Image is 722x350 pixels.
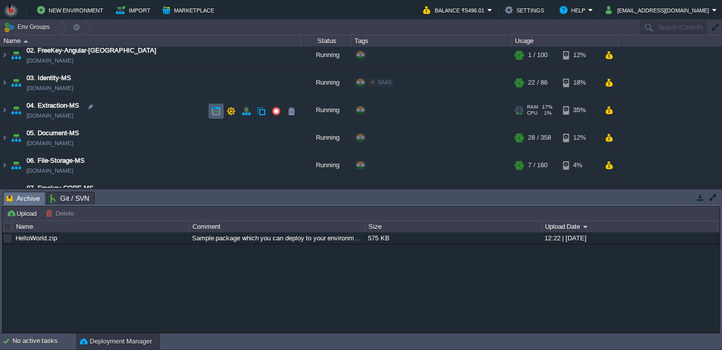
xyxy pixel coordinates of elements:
img: AMDAwAAAACH5BAEAAAAALAAAAAABAAEAAAICRAEAOw== [9,180,23,207]
div: Upload Date [543,221,718,232]
div: 4% [563,153,596,180]
button: Deployment Manager [80,336,152,346]
button: Upload [7,209,40,218]
a: [DOMAIN_NAME] [27,167,73,177]
button: New Environment [37,4,106,16]
span: Git / SVN [50,192,89,204]
span: SAAS [378,80,392,86]
div: 1 / 100 [528,43,548,70]
a: [DOMAIN_NAME] [27,84,73,94]
span: 1% [541,111,552,117]
span: RAM [527,105,538,111]
button: Settings [505,4,547,16]
a: 05. Document-MS [27,129,79,139]
button: Balance ₹5496.01 [423,4,487,16]
div: 12% [563,125,596,152]
div: 28 / 358 [528,125,551,152]
div: Running [301,98,351,125]
button: [EMAIL_ADDRESS][DOMAIN_NAME] [606,4,712,16]
a: HelloWorld.zip [16,234,57,242]
a: 06. File-Storage-MS [27,157,85,167]
button: Delete [46,209,77,218]
a: 07. Freekey-CORE-MS [27,184,94,194]
div: 23 / 50 [528,180,548,207]
img: AMDAwAAAACH5BAEAAAAALAAAAAABAAEAAAICRAEAOw== [9,125,23,152]
div: 13% [563,180,596,207]
div: Usage [512,35,618,47]
img: AMDAwAAAACH5BAEAAAAALAAAAAABAAEAAAICRAEAOw== [1,98,9,125]
img: AMDAwAAAACH5BAEAAAAALAAAAAABAAEAAAICRAEAOw== [1,70,9,97]
div: Name [14,221,189,232]
div: Running [301,43,351,70]
div: 35% [563,98,596,125]
div: Size [366,221,541,232]
div: Comment [190,221,365,232]
div: 575 KB [366,232,540,244]
div: Running [301,125,351,152]
div: Running [301,180,351,207]
div: 12:22 | [DATE] [542,232,717,244]
img: Bitss Techniques [4,3,19,18]
img: AMDAwAAAACH5BAEAAAAALAAAAAABAAEAAAICRAEAOw== [9,70,23,97]
img: AMDAwAAAACH5BAEAAAAALAAAAAABAAEAAAICRAEAOw== [1,180,9,207]
a: [DOMAIN_NAME] [27,139,73,149]
button: Marketplace [162,4,217,16]
button: Import [116,4,153,16]
img: AMDAwAAAACH5BAEAAAAALAAAAAABAAEAAAICRAEAOw== [9,153,23,180]
a: [DOMAIN_NAME] [27,112,73,122]
img: AMDAwAAAACH5BAEAAAAALAAAAAABAAEAAAICRAEAOw== [9,43,23,70]
a: [DOMAIN_NAME] [27,57,73,67]
div: Running [301,153,351,180]
div: Sample package which you can deploy to your environment. Feel free to delete and upload a package... [190,232,365,244]
div: Tags [352,35,511,47]
div: Status [302,35,351,47]
a: 04. Extraction-MS [27,102,79,112]
span: Archive [7,192,40,205]
span: CPU [527,111,537,117]
div: 7 / 160 [528,153,548,180]
div: Running [301,70,351,97]
a: 03. Identity-MS [27,74,71,84]
a: 02. FreeKey-Angular-[GEOGRAPHIC_DATA] [27,47,156,57]
div: No active tasks [13,333,75,349]
div: Name [1,35,301,47]
img: AMDAwAAAACH5BAEAAAAALAAAAAABAAEAAAICRAEAOw== [1,153,9,180]
img: AMDAwAAAACH5BAEAAAAALAAAAAABAAEAAAICRAEAOw== [1,43,9,70]
div: 22 / 86 [528,70,548,97]
img: AMDAwAAAACH5BAEAAAAALAAAAAABAAEAAAICRAEAOw== [1,125,9,152]
img: AMDAwAAAACH5BAEAAAAALAAAAAABAAEAAAICRAEAOw== [24,40,28,43]
button: Env Groups [4,20,53,34]
div: 18% [563,70,596,97]
div: 12% [563,43,596,70]
span: 17% [542,105,553,111]
button: Help [560,4,588,16]
img: AMDAwAAAACH5BAEAAAAALAAAAAABAAEAAAICRAEAOw== [9,98,23,125]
